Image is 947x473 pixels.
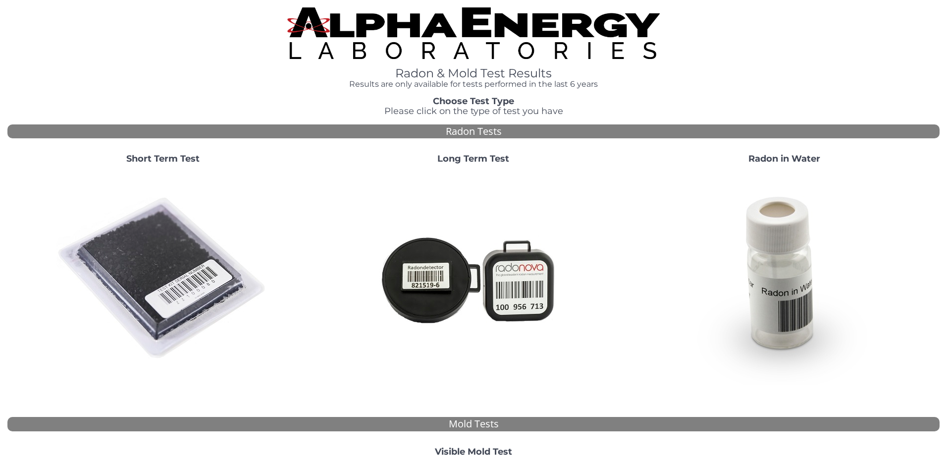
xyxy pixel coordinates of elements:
[7,124,940,139] div: Radon Tests
[287,67,660,80] h1: Radon & Mold Test Results
[748,153,820,164] strong: Radon in Water
[287,7,660,59] img: TightCrop.jpg
[678,172,891,385] img: RadoninWater.jpg
[435,446,512,457] strong: Visible Mold Test
[437,153,509,164] strong: Long Term Test
[56,172,269,385] img: ShortTerm.jpg
[367,172,580,385] img: Radtrak2vsRadtrak3.jpg
[126,153,200,164] strong: Short Term Test
[433,96,514,107] strong: Choose Test Type
[287,80,660,89] h4: Results are only available for tests performed in the last 6 years
[7,417,940,431] div: Mold Tests
[384,106,563,117] span: Please click on the type of test you have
